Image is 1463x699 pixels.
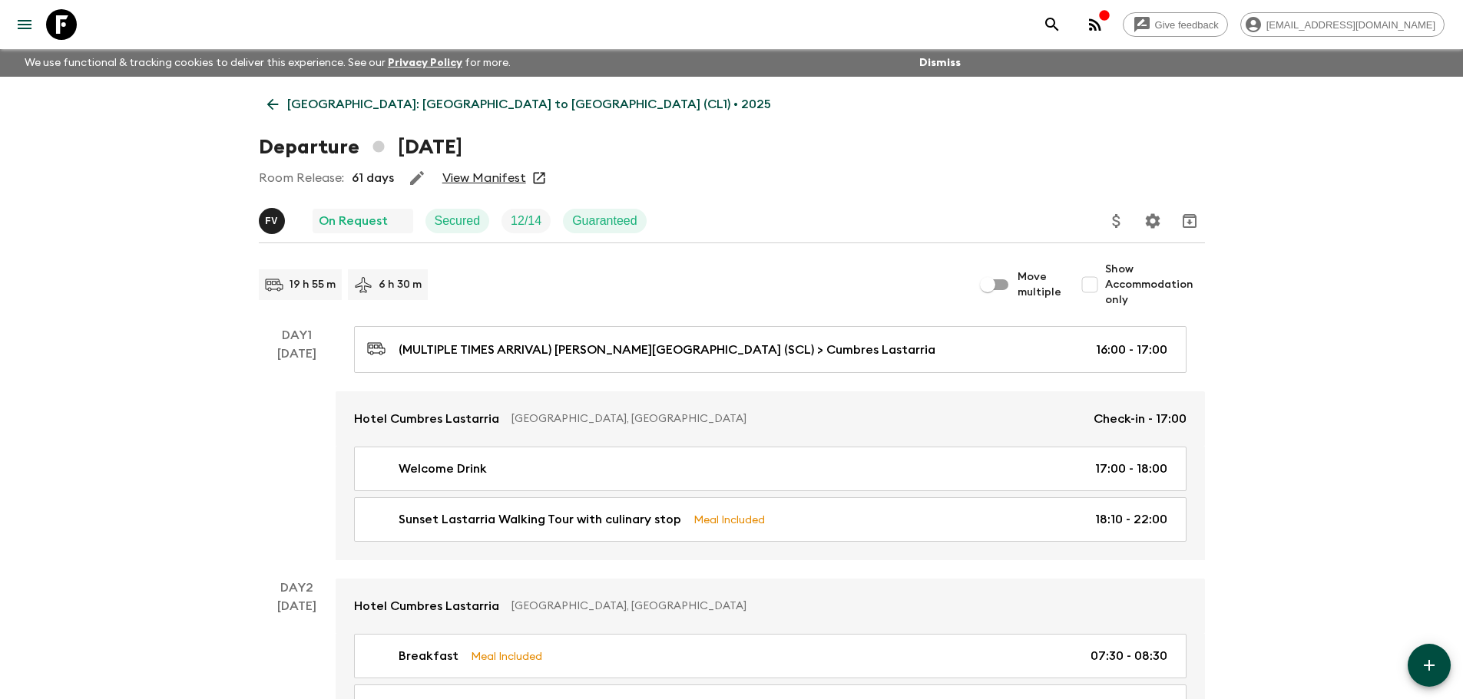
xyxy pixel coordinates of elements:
p: 61 days [352,169,394,187]
a: Privacy Policy [388,58,462,68]
p: F V [265,215,278,227]
button: Settings [1137,206,1168,236]
p: 17:00 - 18:00 [1095,460,1167,478]
p: On Request [319,212,388,230]
p: Guaranteed [572,212,637,230]
a: BreakfastMeal Included07:30 - 08:30 [354,634,1187,678]
p: 12 / 14 [511,212,541,230]
button: FV [259,208,288,234]
p: Secured [435,212,481,230]
p: Day 1 [259,326,336,345]
span: Francisco Valero [259,213,288,225]
button: menu [9,9,40,40]
a: View Manifest [442,170,526,186]
p: Day 2 [259,579,336,597]
button: Archive (Completed, Cancelled or Unsynced Departures only) [1174,206,1205,236]
p: We use functional & tracking cookies to deliver this experience. See our for more. [18,49,517,77]
p: Hotel Cumbres Lastarria [354,597,499,615]
a: Give feedback [1123,12,1228,37]
a: Sunset Lastarria Walking Tour with culinary stopMeal Included18:10 - 22:00 [354,497,1187,542]
div: Secured [425,209,490,233]
a: Hotel Cumbres Lastarria[GEOGRAPHIC_DATA], [GEOGRAPHIC_DATA]Check-in - 17:00 [336,391,1205,447]
p: Room Release: [259,169,344,187]
h1: Departure [DATE] [259,132,462,163]
p: [GEOGRAPHIC_DATA], [GEOGRAPHIC_DATA] [511,411,1081,427]
p: Welcome Drink [399,460,487,478]
p: Meal Included [471,648,542,664]
p: (MULTIPLE TIMES ARRIVAL) [PERSON_NAME][GEOGRAPHIC_DATA] (SCL) > Cumbres Lastarria [399,341,935,359]
p: Check-in - 17:00 [1094,410,1187,428]
div: Trip Fill [501,209,551,233]
a: [GEOGRAPHIC_DATA]: [GEOGRAPHIC_DATA] to [GEOGRAPHIC_DATA] (CL1) • 2025 [259,89,779,120]
p: 16:00 - 17:00 [1096,341,1167,359]
span: Show Accommodation only [1105,262,1205,308]
div: [DATE] [277,345,316,560]
button: search adventures [1037,9,1067,40]
p: [GEOGRAPHIC_DATA]: [GEOGRAPHIC_DATA] to [GEOGRAPHIC_DATA] (CL1) • 2025 [287,95,771,114]
p: Sunset Lastarria Walking Tour with culinary stop [399,510,681,529]
a: (MULTIPLE TIMES ARRIVAL) [PERSON_NAME][GEOGRAPHIC_DATA] (SCL) > Cumbres Lastarria16:00 - 17:00 [354,326,1187,373]
p: Meal Included [693,511,765,528]
button: Update Price, Early Bird Discount and Costs [1101,206,1132,236]
p: 07:30 - 08:30 [1091,647,1167,665]
div: [EMAIL_ADDRESS][DOMAIN_NAME] [1240,12,1445,37]
a: Hotel Cumbres Lastarria[GEOGRAPHIC_DATA], [GEOGRAPHIC_DATA] [336,579,1205,634]
p: 6 h 30 m [379,277,422,292]
a: Welcome Drink17:00 - 18:00 [354,447,1187,491]
p: 18:10 - 22:00 [1095,510,1167,529]
p: Hotel Cumbres Lastarria [354,410,499,428]
span: Give feedback [1147,19,1227,31]
p: Breakfast [399,647,458,665]
button: Dismiss [915,52,965,74]
p: [GEOGRAPHIC_DATA], [GEOGRAPHIC_DATA] [511,598,1174,614]
span: [EMAIL_ADDRESS][DOMAIN_NAME] [1258,19,1444,31]
p: 19 h 55 m [290,277,336,292]
span: Move multiple [1018,269,1062,300]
